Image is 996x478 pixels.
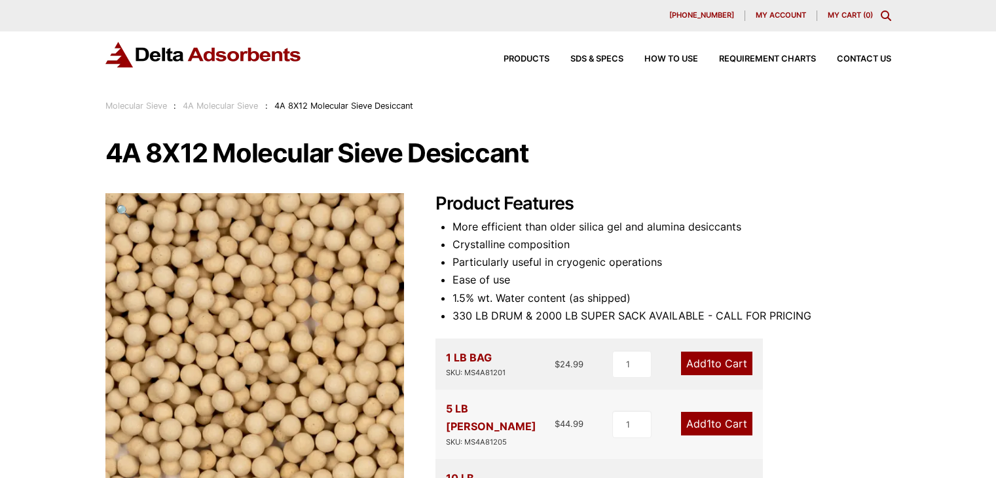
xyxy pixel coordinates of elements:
a: [PHONE_NUMBER] [659,10,745,21]
a: Contact Us [816,55,891,64]
a: 4A Molecular Sieve [183,101,258,111]
span: $ [555,418,560,429]
span: Requirement Charts [719,55,816,64]
div: SKU: MS4A81201 [446,367,506,379]
a: Add1to Cart [681,412,752,435]
div: 1 LB BAG [446,349,506,379]
span: 4A 8X12 Molecular Sieve Desiccant [274,101,413,111]
span: SDS & SPECS [570,55,623,64]
h2: Product Features [435,193,891,215]
div: 5 LB [PERSON_NAME] [446,400,555,448]
a: View full-screen image gallery [105,193,141,229]
span: 0 [866,10,870,20]
li: Particularly useful in cryogenic operations [452,253,891,271]
h1: 4A 8X12 Molecular Sieve Desiccant [105,139,891,167]
div: Toggle Modal Content [881,10,891,21]
a: My Cart (0) [828,10,873,20]
bdi: 44.99 [555,418,583,429]
li: 1.5% wt. Water content (as shipped) [452,289,891,307]
a: Molecular Sieve [105,101,167,111]
a: Requirement Charts [698,55,816,64]
bdi: 24.99 [555,359,583,369]
a: How to Use [623,55,698,64]
a: My account [745,10,817,21]
span: My account [756,12,806,19]
span: $ [555,359,560,369]
a: SDS & SPECS [549,55,623,64]
div: SKU: MS4A81205 [446,436,555,449]
a: Add1to Cart [681,352,752,375]
span: : [265,101,268,111]
span: [PHONE_NUMBER] [669,12,734,19]
li: 330 LB DRUM & 2000 LB SUPER SACK AVAILABLE - CALL FOR PRICING [452,307,891,325]
span: 1 [707,357,711,370]
span: 🔍 [116,204,131,218]
img: Delta Adsorbents [105,42,302,67]
span: Products [504,55,549,64]
span: How to Use [644,55,698,64]
span: : [174,101,176,111]
span: Contact Us [837,55,891,64]
li: More efficient than older silica gel and alumina desiccants [452,218,891,236]
span: 1 [707,417,711,430]
li: Crystalline composition [452,236,891,253]
a: Products [483,55,549,64]
li: Ease of use [452,271,891,289]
